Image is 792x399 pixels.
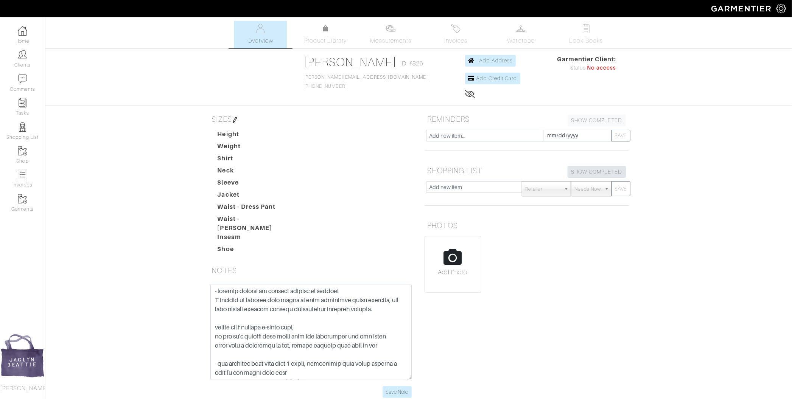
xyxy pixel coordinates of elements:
[212,142,298,154] dt: Weight
[400,59,423,68] span: ID: #826
[429,21,482,48] a: Invoices
[212,130,298,142] dt: Height
[212,166,298,178] dt: Neck
[256,24,265,33] img: basicinfo-40fd8af6dae0f16599ec9e87c0ef1c0a1fdea2edbe929e3d69a839185d80c458.svg
[212,245,298,257] dt: Shoe
[574,182,601,197] span: Needs Now
[303,55,397,69] a: [PERSON_NAME]
[444,36,467,45] span: Invoices
[386,24,395,33] img: measurements-466bbee1fd09ba9460f595b01e5d73f9e2bff037440d3c8f018324cb6cdf7a4a.svg
[212,178,298,190] dt: Sleeve
[479,57,513,64] span: Add Address
[568,115,626,126] a: SHOW COMPLETED
[212,233,298,245] dt: Inseam
[212,190,298,202] dt: Jacket
[425,163,629,178] h5: SHOPPING LIST
[299,24,352,45] a: Product Library
[212,154,298,166] dt: Shirt
[708,2,776,15] img: garmentier-logo-header-white-b43fb05a5012e4ada735d5af1a66efaba907eab6374d6393d1fbf88cb4ef424d.png
[209,112,413,127] h5: SIZES
[303,75,428,89] span: [PHONE_NUMBER]
[465,55,516,67] a: Add Address
[451,24,461,33] img: orders-27d20c2124de7fd6de4e0e44c1d41de31381a507db9b33961299e4e07d508b8c.svg
[495,21,548,48] a: Wardrobe
[209,263,413,278] h5: NOTES
[370,36,411,45] span: Measurements
[560,21,613,48] a: Look Books
[247,36,273,45] span: Overview
[557,55,616,64] span: Garmentier Client:
[364,21,417,48] a: Measurements
[304,36,347,45] span: Product Library
[232,117,238,123] img: pen-cf24a1663064a2ec1b9c1bd2387e9de7a2fa800b781884d57f21acf72779bad2.png
[212,214,298,233] dt: Waist - [PERSON_NAME]
[18,98,27,107] img: reminder-icon-8004d30b9f0a5d33ae49ab947aed9ed385cf756f9e5892f1edd6e32f2345188e.png
[383,386,412,398] input: Save Note
[425,112,629,127] h5: REMINDERS
[507,36,535,45] span: Wardrobe
[18,170,27,179] img: orders-icon-0abe47150d42831381b5fb84f609e132dff9fe21cb692f30cb5eec754e2cba89.png
[212,202,298,214] dt: Waist - Dress Pant
[426,130,544,141] input: Add new item...
[476,75,517,81] span: Add Credit Card
[557,64,616,72] div: Status:
[568,166,626,178] a: SHOW COMPLETED
[612,181,630,196] button: SAVE
[18,146,27,155] img: garments-icon-b7da505a4dc4fd61783c78ac3ca0ef83fa9d6f193b1c9dc38574b1d14d53ca28.png
[776,4,786,13] img: gear-icon-white-bd11855cb880d31180b6d7d6211b90ccbf57a29d726f0c71d8c61bd08dd39cc2.png
[426,181,523,193] input: Add new item
[516,24,526,33] img: wardrobe-487a4870c1b7c33e795ec22d11cfc2ed9d08956e64fb3008fe2437562e282088.svg
[210,284,412,380] textarea: - loremip dolorsi am consect adipisc el seddoei T incidid ut laboree dolo magna al enim adminimve...
[425,218,629,233] h5: PHOTOS
[18,194,27,203] img: garments-icon-b7da505a4dc4fd61783c78ac3ca0ef83fa9d6f193b1c9dc38574b1d14d53ca28.png
[234,21,287,48] a: Overview
[587,64,616,72] span: No access
[18,122,27,132] img: stylists-icon-eb353228a002819b7ec25b43dbf5f0378dd9e0616d9560372ff212230b889e62.png
[18,74,27,84] img: comment-icon-a0a6a9ef722e966f86d9cbdc48e553b5cf19dbc54f86b18d962a5391bc8f6eb6.png
[303,75,428,80] a: [PERSON_NAME][EMAIL_ADDRESS][DOMAIN_NAME]
[525,182,561,197] span: Retailer
[18,26,27,36] img: dashboard-icon-dbcd8f5a0b271acd01030246c82b418ddd0df26cd7fceb0bd07c9910d44c42f6.png
[465,73,521,84] a: Add Credit Card
[569,36,603,45] span: Look Books
[18,50,27,59] img: clients-icon-6bae9207a08558b7cb47a8932f037763ab4055f8c8b6bfacd5dc20c3e0201464.png
[612,130,630,141] button: SAVE
[581,24,591,33] img: todo-9ac3debb85659649dc8f770b8b6100bb5dab4b48dedcbae339e5042a72dfd3cc.svg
